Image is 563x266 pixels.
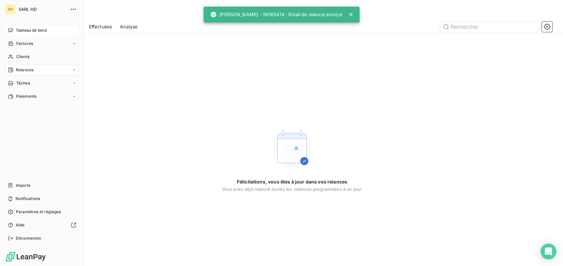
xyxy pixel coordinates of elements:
span: Aide [16,222,25,228]
span: Félicitations, vous êtes à jour dans vos relances [237,179,347,185]
a: Aide [5,220,79,230]
span: Clients [16,54,29,60]
div: [PERSON_NAME] - 58165414 : Email de relance envoyé [210,9,342,20]
span: Tâches [16,80,30,86]
span: Notifications [16,196,40,202]
span: Analyse [120,23,137,30]
img: Empty state [271,128,313,171]
span: Relances [16,67,33,73]
span: Imports [16,183,30,188]
span: Paiements [16,93,36,99]
span: Vous avez déjà relancé toutes les relances programmées à ce jour. [222,186,363,192]
span: Paramètres et réglages [16,209,61,215]
input: Rechercher [440,21,539,32]
span: SARL HD [19,7,66,12]
span: Tableau de bord [16,27,47,33]
div: Open Intercom Messenger [541,244,556,259]
span: Déconnexion [16,235,41,241]
img: Logo LeanPay [5,251,46,262]
span: Factures [16,41,33,47]
div: SH [5,4,16,15]
span: Effectuées [89,23,112,30]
